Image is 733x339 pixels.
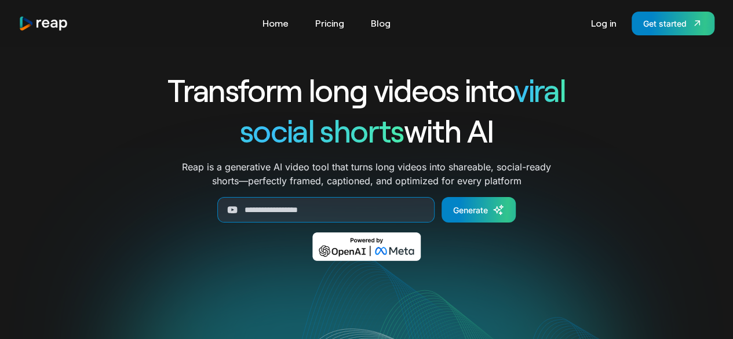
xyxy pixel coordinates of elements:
a: Blog [365,14,396,32]
div: Get started [643,17,687,30]
span: social shorts [240,111,404,149]
span: viral [514,71,566,108]
div: Generate [453,204,488,216]
a: Home [257,14,294,32]
a: Log in [585,14,622,32]
a: Generate [442,197,516,223]
form: Generate Form [126,197,608,223]
h1: with AI [126,110,608,151]
a: home [19,16,68,31]
p: Reap is a generative AI video tool that turns long videos into shareable, social-ready shorts—per... [182,160,551,188]
h1: Transform long videos into [126,70,608,110]
a: Get started [632,12,714,35]
a: Pricing [309,14,350,32]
